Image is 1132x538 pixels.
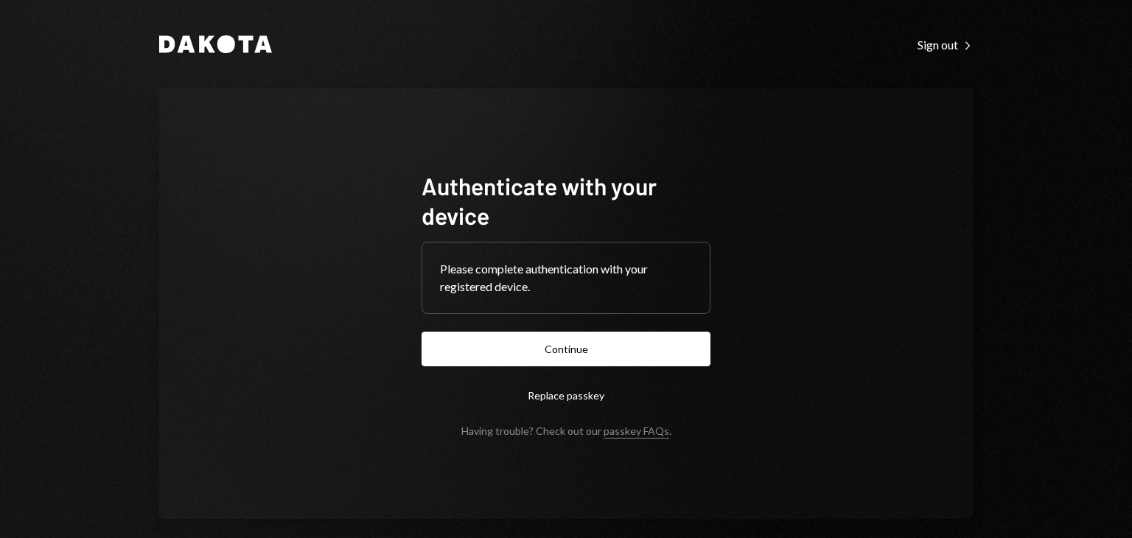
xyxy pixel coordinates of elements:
[422,378,710,413] button: Replace passkey
[918,36,973,52] a: Sign out
[422,332,710,366] button: Continue
[461,425,671,437] div: Having trouble? Check out our .
[422,171,710,230] h1: Authenticate with your device
[604,425,669,439] a: passkey FAQs
[918,38,973,52] div: Sign out
[440,260,692,296] div: Please complete authentication with your registered device.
